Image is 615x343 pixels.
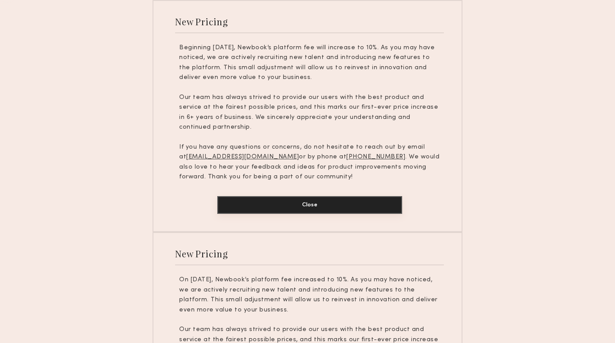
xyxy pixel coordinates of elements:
u: [EMAIL_ADDRESS][DOMAIN_NAME] [186,154,299,160]
button: Close [217,196,402,214]
div: New Pricing [175,248,228,260]
p: Our team has always strived to provide our users with the best product and service at the fairest... [179,93,440,133]
u: [PHONE_NUMBER] [346,154,405,160]
p: Beginning [DATE], Newbook’s platform fee will increase to 10%. As you may have noticed, we are ac... [179,43,440,83]
div: New Pricing [175,16,228,28]
p: If you have any questions or concerns, do not hesitate to reach out by email at or by phone at . ... [179,142,440,182]
p: On [DATE], Newbook’s platform fee increased to 10%. As you may have noticed, we are actively recr... [179,275,440,315]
